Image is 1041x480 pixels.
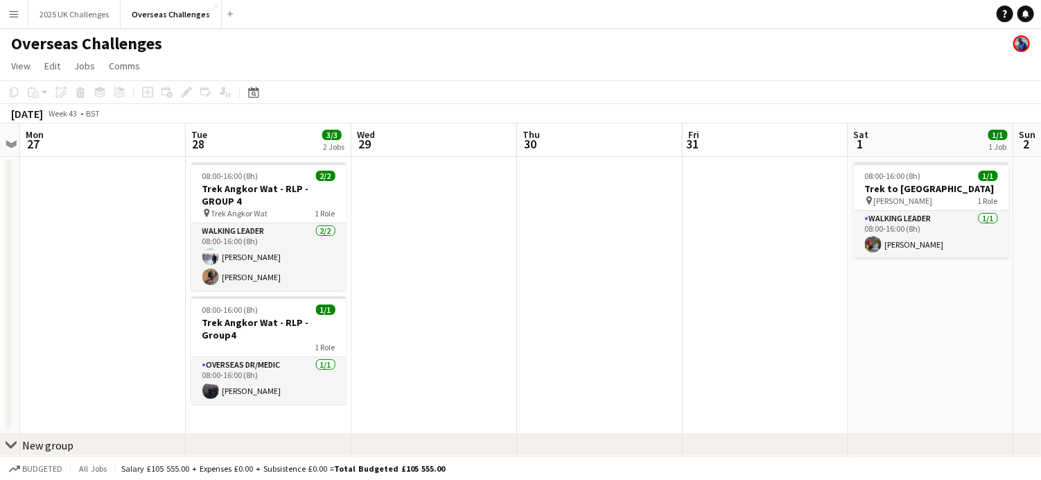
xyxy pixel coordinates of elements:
[1013,35,1030,52] app-user-avatar: Andy Baker
[989,142,1007,152] div: 1 Job
[191,357,347,404] app-card-role: Overseas Dr/Medic1/108:00-16:00 (8h)[PERSON_NAME]
[191,162,347,291] app-job-card: 08:00-16:00 (8h)2/2Trek Angkor Wat - RLP - GROUP 4 Trek Angkor Wat1 RoleWalking Leader2/208:00-16...
[11,60,30,72] span: View
[121,1,222,28] button: Overseas Challenges
[978,196,998,206] span: 1 Role
[39,57,66,75] a: Edit
[854,162,1009,258] app-job-card: 08:00-16:00 (8h)1/1Trek to [GEOGRAPHIC_DATA] [PERSON_NAME]1 RoleWalking Leader1/108:00-16:00 (8h)...
[316,305,335,315] span: 1/1
[523,128,540,141] span: Thu
[24,136,44,152] span: 27
[979,171,998,181] span: 1/1
[191,296,347,404] app-job-card: 08:00-16:00 (8h)1/1Trek Angkor Wat - RLP - Group41 RoleOverseas Dr/Medic1/108:00-16:00 (8h)[PERSO...
[109,60,140,72] span: Comms
[6,57,36,75] a: View
[1017,136,1036,152] span: 2
[22,438,73,452] div: New group
[86,108,100,119] div: BST
[854,128,869,141] span: Sat
[1020,128,1036,141] span: Sun
[854,182,1009,195] h3: Trek to [GEOGRAPHIC_DATA]
[28,1,121,28] button: 2025 UK Challenges
[74,60,95,72] span: Jobs
[202,171,259,181] span: 08:00-16:00 (8h)
[211,208,268,218] span: Trek Angkor Wat
[357,128,375,141] span: Wed
[189,136,207,152] span: 28
[323,142,344,152] div: 2 Jobs
[686,136,699,152] span: 31
[22,464,62,474] span: Budgeted
[322,130,342,140] span: 3/3
[315,342,335,352] span: 1 Role
[202,305,259,315] span: 08:00-16:00 (8h)
[191,182,347,207] h3: Trek Angkor Wat - RLP - GROUP 4
[191,223,347,291] app-card-role: Walking Leader2/208:00-16:00 (8h)[PERSON_NAME][PERSON_NAME]
[852,136,869,152] span: 1
[11,33,162,54] h1: Overseas Challenges
[11,107,43,121] div: [DATE]
[854,211,1009,258] app-card-role: Walking Leader1/108:00-16:00 (8h)[PERSON_NAME]
[688,128,699,141] span: Fri
[26,128,44,141] span: Mon
[988,130,1008,140] span: 1/1
[315,208,335,218] span: 1 Role
[865,171,921,181] span: 08:00-16:00 (8h)
[76,463,110,474] span: All jobs
[334,463,445,474] span: Total Budgeted £105 555.00
[46,108,80,119] span: Week 43
[121,463,445,474] div: Salary £105 555.00 + Expenses £0.00 + Subsistence £0.00 =
[69,57,100,75] a: Jobs
[44,60,60,72] span: Edit
[355,136,375,152] span: 29
[103,57,146,75] a: Comms
[316,171,335,181] span: 2/2
[191,128,207,141] span: Tue
[874,196,933,206] span: [PERSON_NAME]
[7,461,64,477] button: Budgeted
[191,316,347,341] h3: Trek Angkor Wat - RLP - Group4
[520,136,540,152] span: 30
